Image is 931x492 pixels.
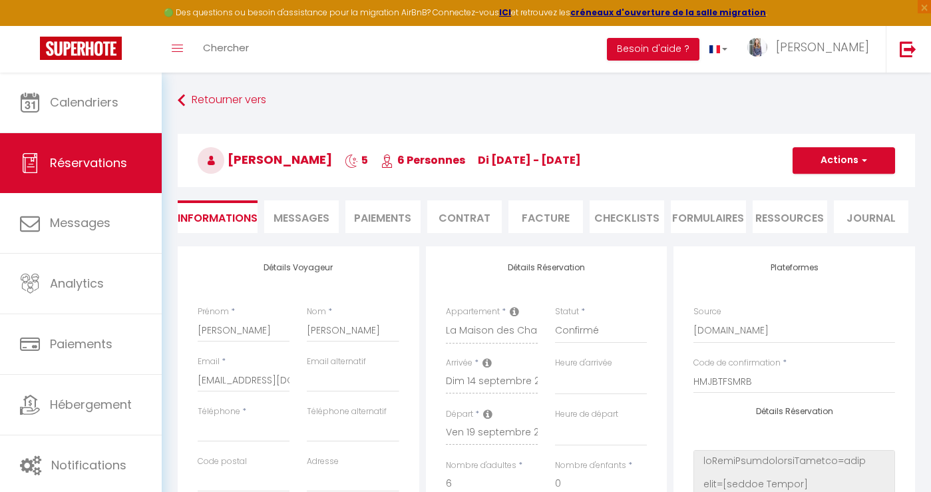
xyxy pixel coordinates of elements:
a: Retourner vers [178,89,915,113]
span: [PERSON_NAME] [198,151,332,168]
label: Code postal [198,455,247,468]
label: Statut [555,306,579,318]
span: Messages [50,214,110,231]
span: Notifications [51,457,126,473]
label: Téléphone [198,405,240,418]
label: Code de confirmation [693,357,781,369]
label: Adresse [307,455,339,468]
img: Super Booking [40,37,122,60]
li: Journal [834,200,908,233]
label: Nombre d'adultes [446,459,516,472]
span: di [DATE] - [DATE] [478,152,581,168]
span: Paiements [50,336,112,352]
span: Messages [274,210,329,226]
label: Email alternatif [307,356,366,368]
a: Chercher [193,26,259,73]
img: logout [900,41,916,57]
button: Actions [793,147,895,174]
span: Analytics [50,275,104,292]
li: Paiements [345,200,420,233]
h4: Détails Réservation [693,407,895,416]
a: créneaux d'ouverture de la salle migration [570,7,766,18]
label: Heure d'arrivée [555,357,612,369]
label: Nombre d'enfants [555,459,626,472]
label: Nom [307,306,326,318]
label: Heure de départ [555,408,618,421]
li: CHECKLISTS [590,200,664,233]
button: Besoin d'aide ? [607,38,699,61]
h4: Plateformes [693,263,895,272]
span: 5 [345,152,368,168]
label: Départ [446,408,473,421]
label: Source [693,306,721,318]
li: Informations [178,200,258,233]
label: Arrivée [446,357,472,369]
span: Calendriers [50,94,118,111]
h4: Détails Réservation [446,263,648,272]
a: ICI [499,7,511,18]
label: Téléphone alternatif [307,405,387,418]
span: 6 Personnes [381,152,465,168]
img: ... [747,38,767,57]
li: Ressources [753,200,827,233]
li: Facture [508,200,583,233]
span: Chercher [203,41,249,55]
a: ... [PERSON_NAME] [737,26,886,73]
span: Réservations [50,154,127,171]
h4: Détails Voyageur [198,263,399,272]
li: FORMULAIRES [671,200,745,233]
label: Appartement [446,306,500,318]
span: [PERSON_NAME] [776,39,869,55]
label: Prénom [198,306,229,318]
li: Contrat [427,200,502,233]
label: Email [198,356,220,368]
span: Hébergement [50,396,132,413]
